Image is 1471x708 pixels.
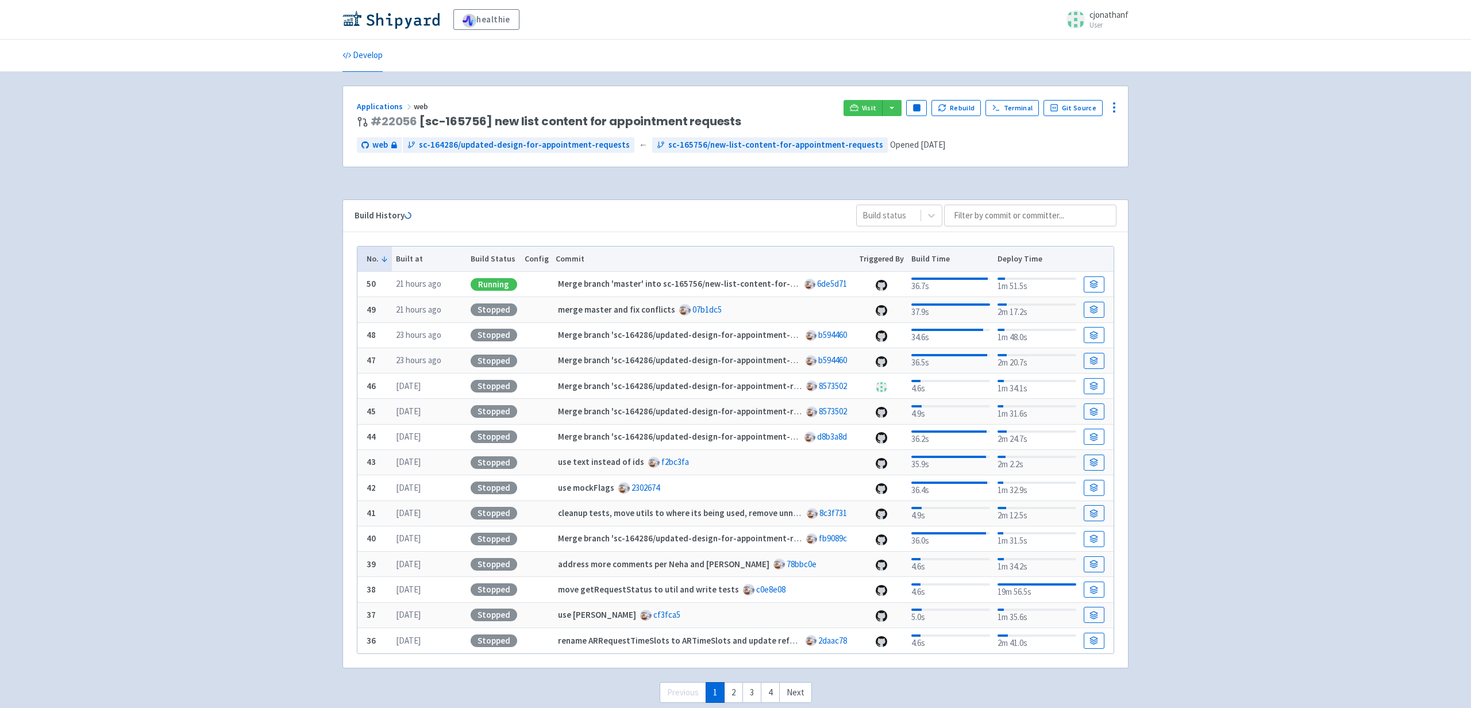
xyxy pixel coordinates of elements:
a: b594460 [818,329,847,340]
a: 2 [724,682,743,703]
div: Stopped [471,355,517,367]
time: 23 hours ago [396,329,441,340]
a: Build Details [1084,556,1104,572]
a: Build Details [1084,582,1104,598]
span: ← [639,138,648,152]
strong: Merge branch 'sc-164286/updated-design-for-appointment-requests' into sc-165756/new-list-content-... [558,406,1061,417]
strong: use text instead of ids [558,456,644,467]
a: 07b1dc5 [692,304,722,315]
a: f2bc3fa [661,456,689,467]
time: [DATE] [396,482,421,493]
a: 2daac78 [818,635,847,646]
a: Build Details [1084,480,1104,496]
div: 37.9s [911,301,990,319]
div: 4.6s [911,581,990,599]
div: 1m 51.5s [998,275,1076,293]
strong: Merge branch 'sc-164286/updated-design-for-appointment-requests' into sc-165756/new-list-content-... [558,431,1061,442]
a: 8573502 [819,380,847,391]
div: 4.6s [911,378,990,395]
div: Stopped [471,482,517,494]
strong: Merge branch 'sc-164286/updated-design-for-appointment-requests' into sc-165756/new-list-content-... [558,355,1061,365]
b: 48 [367,329,376,340]
div: 34.6s [911,326,990,344]
time: 23 hours ago [396,355,441,365]
div: 1m 31.5s [998,530,1076,548]
strong: Merge branch 'sc-164286/updated-design-for-appointment-requests' into sc-165756/new-list-content-... [558,380,1061,391]
strong: cleanup tests, move utils to where its being used, remove unncessary comments [558,507,864,518]
th: Build Status [467,247,521,272]
strong: use [PERSON_NAME] [558,609,636,620]
div: 4.6s [911,632,990,650]
b: 47 [367,355,376,365]
time: [DATE] [396,406,421,417]
b: 50 [367,278,376,289]
a: Build Details [1084,429,1104,445]
a: Build Details [1084,353,1104,369]
th: Built at [392,247,467,272]
div: Stopped [471,558,517,571]
div: 5.0s [911,606,990,624]
span: Visit [862,103,877,113]
a: fb9089c [819,533,847,544]
time: [DATE] [396,584,421,595]
div: 4.9s [911,505,990,522]
time: [DATE] [396,431,421,442]
span: web [372,138,388,152]
time: [DATE] [396,559,421,570]
time: 21 hours ago [396,278,441,289]
time: [DATE] [396,507,421,518]
strong: Merge branch 'sc-164286/updated-design-for-appointment-requests' into sc-165756/new-list-content-... [558,533,1061,544]
button: Pause [906,100,927,116]
a: Build Details [1084,633,1104,649]
div: 1m 32.9s [998,479,1076,497]
div: 36.4s [911,479,990,497]
a: sc-165756/new-list-content-for-appointment-requests [652,137,888,153]
b: 44 [367,431,376,442]
div: 2m 41.0s [998,632,1076,650]
a: 4 [761,682,780,703]
span: cjonathanf [1089,9,1129,20]
div: 2m 20.7s [998,352,1076,370]
th: Build Time [907,247,993,272]
div: Stopped [471,303,517,316]
a: 3 [742,682,761,703]
strong: Merge branch 'master' into sc-165756/new-list-content-for-appointment-requests [558,278,878,289]
a: Build Details [1084,531,1104,547]
div: 36.2s [911,428,990,446]
div: Stopped [471,405,517,418]
div: Running [471,278,517,291]
div: 1m 31.6s [998,403,1076,421]
a: Build Details [1084,327,1104,343]
div: 2m 2.2s [998,453,1076,471]
div: Stopped [471,507,517,520]
a: 1 [706,682,725,703]
a: 78bbc0e [787,559,817,570]
a: 6de5d71 [817,278,847,289]
a: Build Details [1084,607,1104,623]
div: 1m 34.2s [998,556,1076,574]
time: [DATE] [396,380,421,391]
time: [DATE] [396,456,421,467]
a: #22056 [371,113,417,129]
a: Build Details [1084,276,1104,293]
div: Stopped [471,430,517,443]
b: 42 [367,482,376,493]
th: Commit [552,247,856,272]
a: cjonathanf User [1060,10,1129,29]
input: Filter by commit or committer... [944,205,1116,226]
b: 46 [367,380,376,391]
div: 4.9s [911,403,990,421]
div: 4.6s [911,556,990,574]
div: 19m 56.5s [998,581,1076,599]
a: 2302674 [631,482,660,493]
a: Next [779,682,812,703]
div: 1m 35.6s [998,606,1076,624]
time: [DATE] [396,609,421,620]
b: 37 [367,609,376,620]
th: Config [521,247,552,272]
a: b594460 [818,355,847,365]
small: User [1089,21,1129,29]
b: 40 [367,533,376,544]
time: [DATE] [921,139,945,150]
th: Triggered By [856,247,908,272]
